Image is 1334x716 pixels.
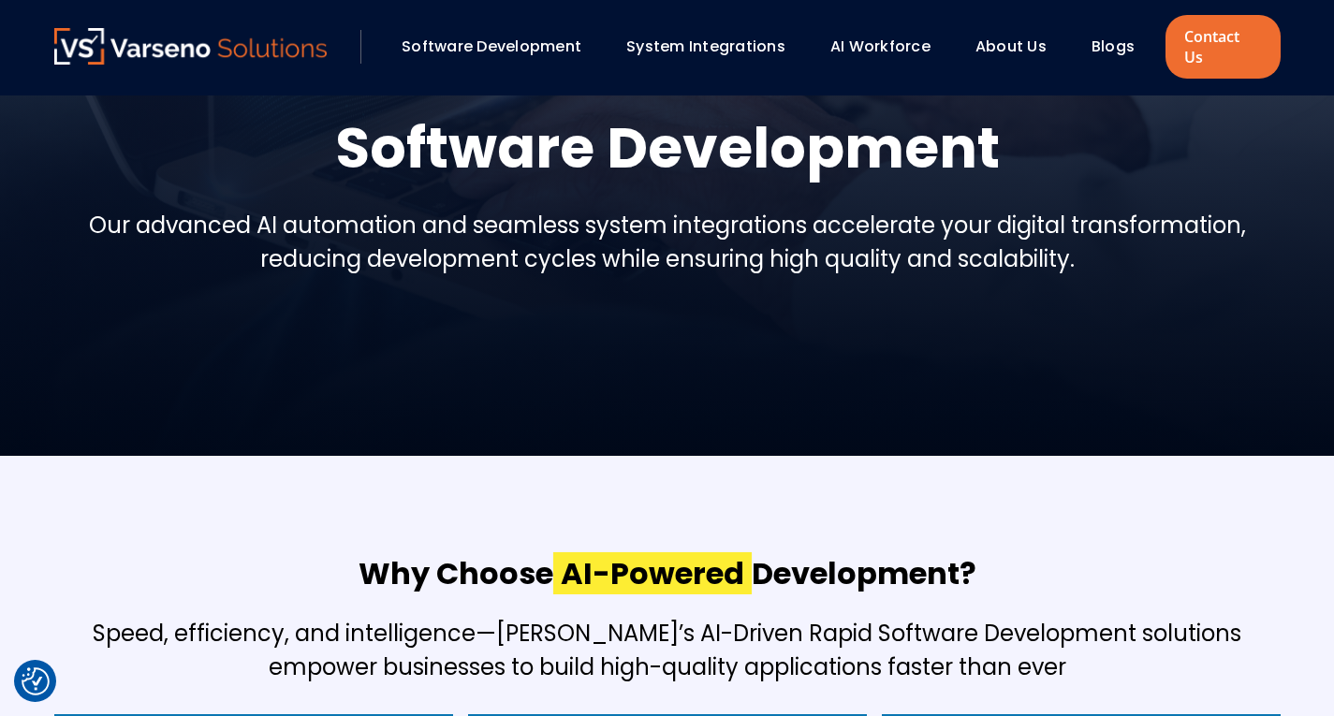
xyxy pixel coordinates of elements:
span: AI-Powered [553,552,752,594]
h5: Our advanced AI automation and seamless system integrations accelerate your digital transformatio... [54,209,1281,276]
div: Software Development [392,31,608,63]
h1: Transform Your Business with AI-Powered Software Development [54,36,1281,185]
a: Software Development [402,36,581,57]
h5: Speed, efficiency, and intelligence—[PERSON_NAME]’s AI-Driven Rapid Software Development solution... [54,617,1281,684]
button: Cookie Settings [22,667,50,695]
a: Contact Us [1165,15,1280,79]
img: Varseno Solutions – Product Engineering & IT Services [54,28,328,65]
h2: Why Choose Development? [359,553,976,594]
div: AI Workforce [821,31,957,63]
div: Blogs [1082,31,1161,63]
div: About Us [966,31,1073,63]
a: System Integrations [626,36,785,57]
a: About Us [975,36,1047,57]
img: Revisit consent button [22,667,50,695]
a: Varseno Solutions – Product Engineering & IT Services [54,28,328,66]
a: AI Workforce [830,36,931,57]
a: Blogs [1092,36,1135,57]
div: System Integrations [617,31,812,63]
